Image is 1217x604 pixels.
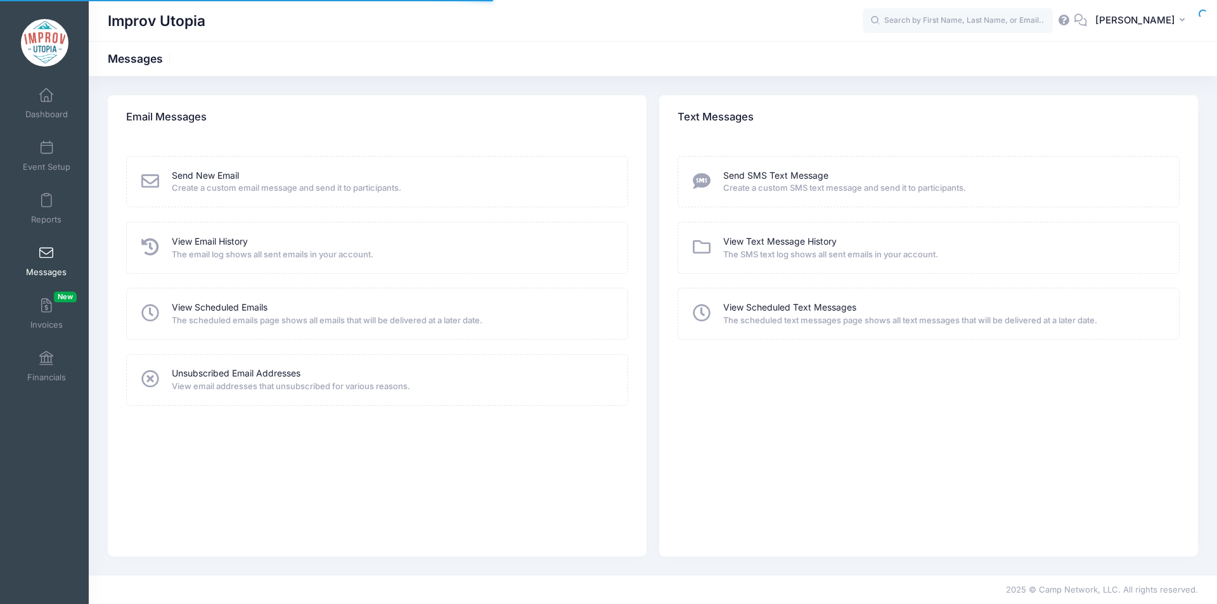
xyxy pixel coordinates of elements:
[30,319,63,330] span: Invoices
[678,100,754,136] h4: Text Messages
[23,162,70,172] span: Event Setup
[54,292,77,302] span: New
[723,314,1162,327] span: The scheduled text messages page shows all text messages that will be delivered at a later date.
[1006,584,1198,594] span: 2025 © Camp Network, LLC. All rights reserved.
[723,248,1162,261] span: The SMS text log shows all sent emails in your account.
[27,372,66,383] span: Financials
[108,6,205,35] h1: Improv Utopia
[126,100,207,136] h4: Email Messages
[172,380,611,393] span: View email addresses that unsubscribed for various reasons.
[16,344,77,389] a: Financials
[723,301,856,314] a: View Scheduled Text Messages
[21,19,68,67] img: Improv Utopia
[172,248,611,261] span: The email log shows all sent emails in your account.
[16,134,77,178] a: Event Setup
[172,182,611,195] span: Create a custom email message and send it to participants.
[172,301,267,314] a: View Scheduled Emails
[723,182,1162,195] span: Create a custom SMS text message and send it to participants.
[31,214,61,225] span: Reports
[172,367,300,380] a: Unsubscribed Email Addresses
[108,52,174,65] h1: Messages
[723,235,837,248] a: View Text Message History
[723,169,828,183] a: Send SMS Text Message
[16,186,77,231] a: Reports
[16,239,77,283] a: Messages
[172,235,248,248] a: View Email History
[16,292,77,336] a: InvoicesNew
[172,314,611,327] span: The scheduled emails page shows all emails that will be delivered at a later date.
[25,109,68,120] span: Dashboard
[863,8,1053,34] input: Search by First Name, Last Name, or Email...
[26,267,67,278] span: Messages
[172,169,239,183] a: Send New Email
[1095,13,1175,27] span: [PERSON_NAME]
[16,81,77,125] a: Dashboard
[1087,6,1198,35] button: [PERSON_NAME]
